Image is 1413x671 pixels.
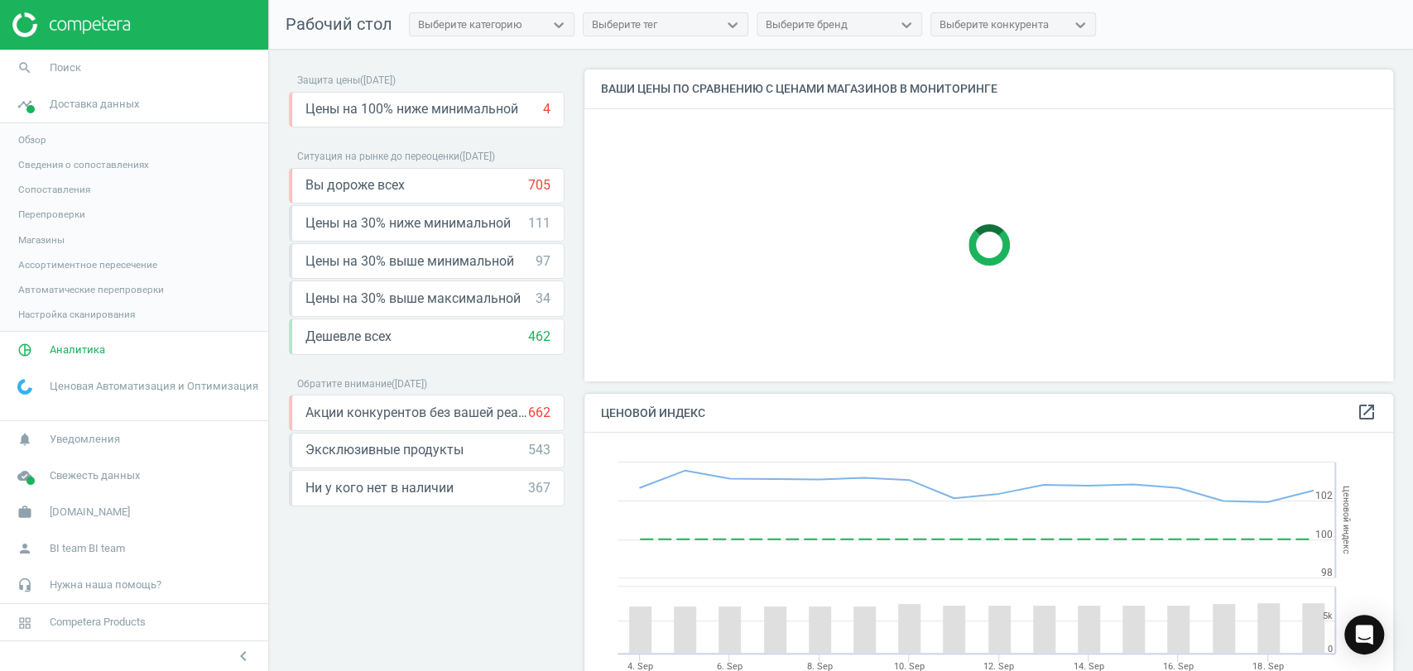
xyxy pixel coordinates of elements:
span: Дешевле всех [305,328,392,346]
span: Обзор [18,133,46,146]
div: 543 [528,441,550,459]
div: 367 [528,479,550,497]
i: timeline [9,89,41,120]
span: Аналитика [50,343,105,357]
tspan: Ценовой индекс [1341,486,1352,554]
span: Ассортиментное пересечение [18,258,157,271]
span: Цены на 30% выше максимальной [305,290,521,308]
i: person [9,533,41,564]
span: ( [DATE] ) [459,151,495,162]
span: ( [DATE] ) [392,378,427,390]
div: 97 [536,252,550,271]
span: Нужна наша помощь? [50,578,161,592]
text: 98 [1321,567,1333,578]
img: ajHJNr6hYgQAAAAASUVORK5CYII= [12,12,130,37]
div: 662 [528,404,550,422]
i: cloud_done [9,460,41,491]
h4: Ваши цены по сравнению с ценами магазинов в мониторинге [584,69,1393,108]
span: Настройка сканирования [18,308,135,321]
span: Эксклюзивные продукты [305,441,464,459]
div: 462 [528,328,550,346]
div: Выберите категорию [418,17,522,32]
span: Обратите внимание [297,378,392,390]
span: Свежесть данных [50,468,140,483]
span: Доставка данных [50,97,139,112]
text: 5k [1323,611,1333,621]
span: Поиск [50,60,81,75]
span: BI team BI team [50,541,125,556]
div: 705 [528,176,550,194]
span: Автоматические перепроверки [18,283,164,296]
i: pie_chart_outlined [9,334,41,366]
i: notifications [9,424,41,455]
div: Open Intercom Messenger [1344,615,1384,654]
text: 100 [1315,529,1333,540]
span: Магазины [18,233,65,247]
div: Выберите конкурента [940,17,1049,32]
h4: Ценовой индекс [584,394,1393,433]
div: Выберите тег [592,17,657,32]
div: 4 [543,100,550,118]
div: 34 [536,290,550,308]
span: Рабочий стол [286,14,392,34]
span: Уведомления [50,432,120,447]
text: 102 [1315,490,1333,501]
a: open_in_new [1357,402,1377,424]
img: wGWNvw8QSZomAAAAABJRU5ErkJggg== [17,379,32,395]
span: Сопоставления [18,183,90,196]
i: search [9,52,41,84]
span: Ситуация на рынке до переоценки [297,151,459,162]
span: ( [DATE] ) [360,74,396,86]
i: headset_mic [9,569,41,601]
i: work [9,496,41,528]
button: chevron_left [223,645,264,667]
div: Выберите бренд [766,17,848,32]
span: Сведения о сопоставлениях [18,158,149,171]
i: chevron_left [233,646,253,666]
span: Защита цены [297,74,360,86]
text: 0 [1328,644,1333,654]
span: Перепроверки [18,208,85,221]
span: Competera Products [50,615,146,630]
span: Цены на 30% ниже минимальной [305,214,511,232]
span: Ни у кого нет в наличии [305,479,454,497]
span: Цены на 30% выше минимальной [305,252,514,271]
div: 111 [528,214,550,232]
span: Ценовая Автоматизация и Оптимизация [50,379,258,394]
span: [DOMAIN_NAME] [50,505,130,520]
span: Вы дороже всех [305,176,405,194]
span: Акции конкурентов без вашей реакции [305,404,528,422]
i: open_in_new [1357,402,1377,422]
span: Цены на 100% ниже минимальной [305,100,518,118]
